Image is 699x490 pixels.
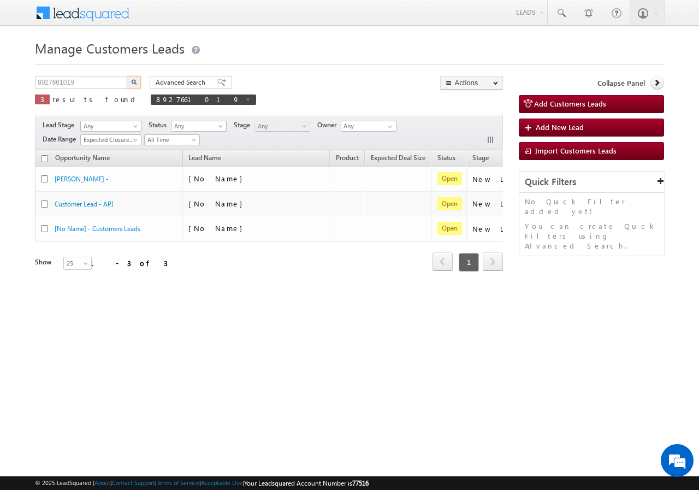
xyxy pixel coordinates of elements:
[437,222,462,235] span: Open
[188,223,248,233] span: [No Name]
[525,221,659,251] p: You can create Quick Filters using Advanced Search.
[432,152,461,166] a: Status
[433,252,453,271] span: prev
[244,479,369,487] span: Your Leadsquared Account Number is
[255,121,307,131] span: Any
[472,199,527,209] div: New Lead
[55,154,110,162] span: Opportunity Name
[371,154,425,162] span: Expected Deal Size
[365,152,431,166] a: Expected Deal Size
[90,257,168,269] div: 1 - 3 of 3
[472,154,489,162] span: Stage
[437,197,462,210] span: Open
[40,95,44,104] span: 3
[144,134,200,145] a: All Time
[55,200,113,208] a: Customer Lead - API
[156,78,209,87] span: Advanced Search
[483,253,503,271] a: next
[341,121,396,132] input: Type to Search
[188,199,248,208] span: [No Name]
[43,134,80,144] span: Date Range
[433,253,453,271] a: prev
[81,121,138,131] span: Any
[467,152,494,166] a: Stage
[80,134,141,145] a: Expected Closure Date
[55,225,140,233] a: [No Name] - Customers Leads
[64,258,93,268] span: 25
[519,172,665,193] div: Quick Filters
[483,252,503,271] span: next
[157,479,199,486] a: Terms of Service
[352,479,369,487] span: 77516
[43,120,79,130] span: Lead Stage
[41,155,48,162] input: Check all records
[171,121,227,132] a: Any
[50,152,115,166] a: Opportunity Name
[525,197,659,216] p: No Quick Filter added yet!
[472,224,527,234] div: New Lead
[437,172,462,185] span: Open
[52,95,139,104] span: results found
[35,39,185,57] span: Manage Customers Leads
[317,120,341,130] span: Owner
[149,120,171,130] span: Status
[156,95,240,104] span: 8927661019
[336,154,359,162] span: Product
[472,174,527,184] div: New Lead
[201,479,242,486] a: Acceptable Use
[63,257,92,270] a: 25
[55,175,109,183] a: [PERSON_NAME] -
[440,76,503,90] button: Actions
[535,146,617,155] span: Import Customers Leads
[112,479,155,486] a: Contact Support
[145,135,197,145] span: All Time
[459,253,479,271] span: 1
[597,78,645,88] span: Collapse Panel
[80,121,141,132] a: Any
[234,120,254,130] span: Stage
[254,121,310,132] a: Any
[35,478,369,488] span: © 2025 LeadSquared | | | | |
[35,257,55,267] div: Show
[536,122,584,132] span: Add New Lead
[534,99,606,108] span: Add Customers Leads
[171,121,223,131] span: Any
[94,479,110,486] a: About
[183,152,227,166] span: Lead Name
[382,121,395,132] a: Show All Items
[188,174,248,183] span: [No Name]
[131,79,137,85] img: Search
[81,135,138,145] span: Expected Closure Date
